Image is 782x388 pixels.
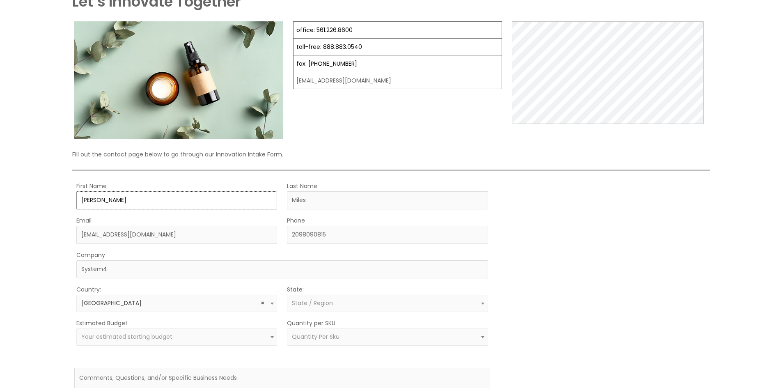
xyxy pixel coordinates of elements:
input: Enter Your Phone Number [287,226,488,244]
img: Contact page image for private label skincare manufacturer Cosmetic solutions shows a skin care b... [74,21,283,139]
span: Remove all items [261,299,264,307]
td: [EMAIL_ADDRESS][DOMAIN_NAME] [294,72,502,89]
a: fax: [PHONE_NUMBER] [296,60,357,68]
span: State / Region [292,299,333,307]
span: United States [81,299,273,307]
label: Quantity per SKU [287,318,335,328]
label: Phone [287,215,305,226]
label: Country: [76,284,101,295]
span: Quantity Per Sku [292,333,339,341]
span: Your estimated starting budget [81,333,172,341]
input: Company Name [76,260,488,278]
a: office: 561.226.8600 [296,26,353,34]
p: Fill out the contact page below to go through our Innovation Intake Form. [72,149,709,160]
label: State: [287,284,304,295]
span: United States [76,295,277,312]
label: Last Name [287,181,317,191]
input: Last Name [287,191,488,209]
a: toll-free: 888.883.0540 [296,43,362,51]
label: First Name [76,181,107,191]
label: Estimated Budget [76,318,128,328]
label: Company [76,250,105,260]
label: Email [76,215,92,226]
input: First Name [76,191,277,209]
input: Enter Your Email [76,226,277,244]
